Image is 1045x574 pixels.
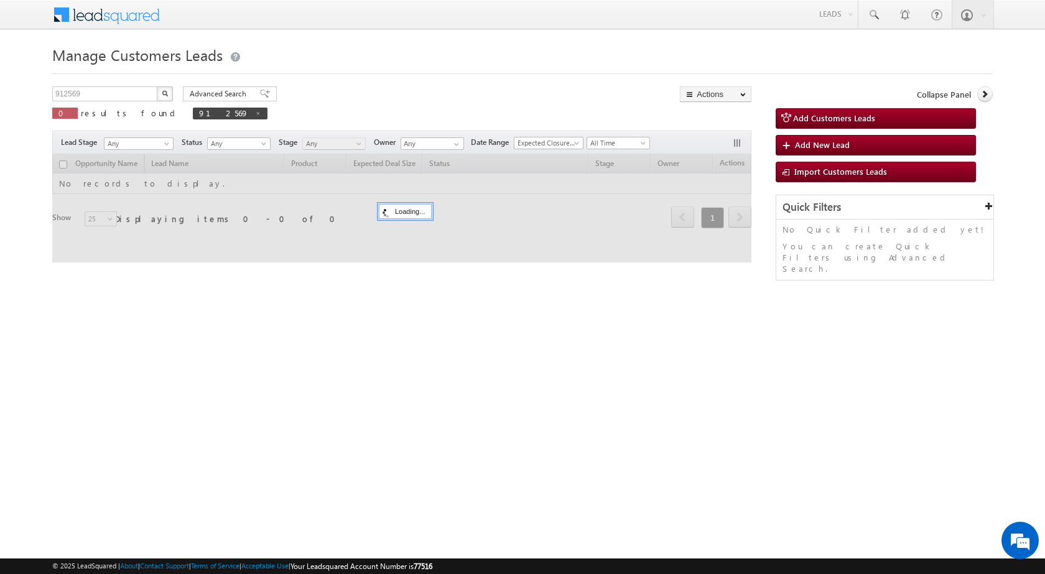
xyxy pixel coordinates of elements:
[917,89,971,100] span: Collapse Panel
[587,137,646,149] span: All Time
[58,108,72,118] span: 0
[140,562,189,570] a: Contact Support
[776,195,993,220] div: Quick Filters
[783,224,987,235] p: No Quick Filter added yet!
[104,137,174,150] a: Any
[207,137,271,150] a: Any
[61,137,102,148] span: Lead Stage
[795,139,850,150] span: Add New Lead
[379,204,432,219] div: Loading...
[414,562,432,571] span: 77516
[190,88,250,100] span: Advanced Search
[120,562,138,570] a: About
[199,108,249,118] span: 912569
[52,560,432,572] span: © 2025 LeadSquared | | | | |
[241,562,289,570] a: Acceptable Use
[290,562,432,571] span: Your Leadsquared Account Number is
[191,562,239,570] a: Terms of Service
[471,137,514,148] span: Date Range
[182,137,207,148] span: Status
[81,108,180,118] span: results found
[374,137,401,148] span: Owner
[680,86,751,102] button: Actions
[162,90,168,96] img: Search
[783,241,987,274] p: You can create Quick Filters using Advanced Search.
[793,113,875,123] span: Add Customers Leads
[52,45,223,65] span: Manage Customers Leads
[514,137,583,149] a: Expected Closure Date
[794,166,887,177] span: Import Customers Leads
[447,138,463,150] a: Show All Items
[279,137,302,148] span: Stage
[303,138,362,149] span: Any
[302,137,366,150] a: Any
[208,138,267,149] span: Any
[587,137,650,149] a: All Time
[401,137,464,150] input: Type to Search
[104,138,169,149] span: Any
[514,137,579,149] span: Expected Closure Date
